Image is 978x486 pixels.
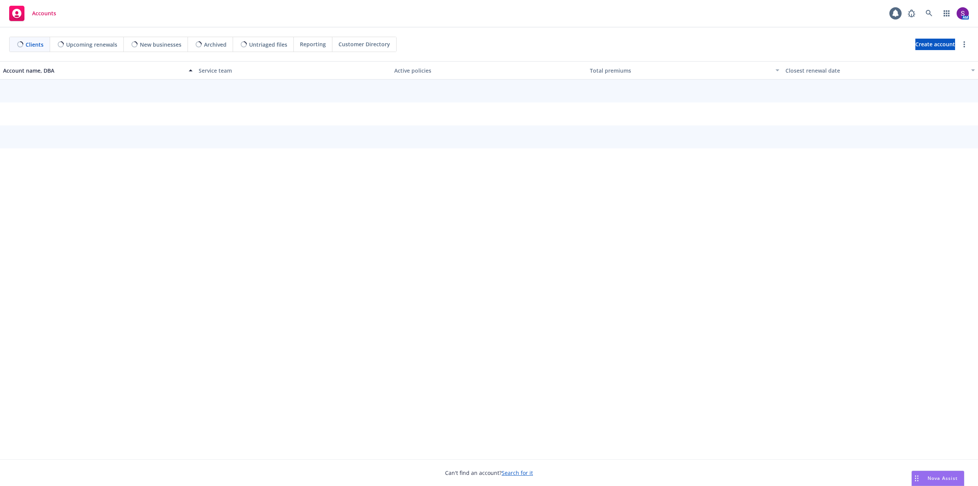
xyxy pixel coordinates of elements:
a: more [960,40,969,49]
span: Create account [915,37,955,52]
span: Clients [26,41,44,49]
div: Service team [199,67,388,75]
div: Account name, DBA [3,67,184,75]
span: Upcoming renewals [66,41,117,49]
a: Report a Bug [904,6,919,21]
span: Accounts [32,10,56,16]
a: Create account [915,39,955,50]
button: Active policies [391,61,587,80]
a: Search [921,6,937,21]
button: Nova Assist [912,471,964,486]
span: Customer Directory [338,40,390,48]
span: New businesses [140,41,181,49]
span: Archived [204,41,227,49]
button: Closest renewal date [782,61,978,80]
span: Untriaged files [249,41,287,49]
span: Can't find an account? [445,469,533,477]
div: Drag to move [912,471,921,486]
button: Total premiums [587,61,782,80]
a: Switch app [939,6,954,21]
button: Service team [196,61,391,80]
div: Total premiums [590,67,771,75]
div: Active policies [394,67,584,75]
span: Nova Assist [928,475,958,481]
span: Reporting [300,40,326,48]
img: photo [957,7,969,20]
div: Closest renewal date [785,67,967,75]
a: Accounts [6,3,59,24]
a: Search for it [502,469,533,476]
